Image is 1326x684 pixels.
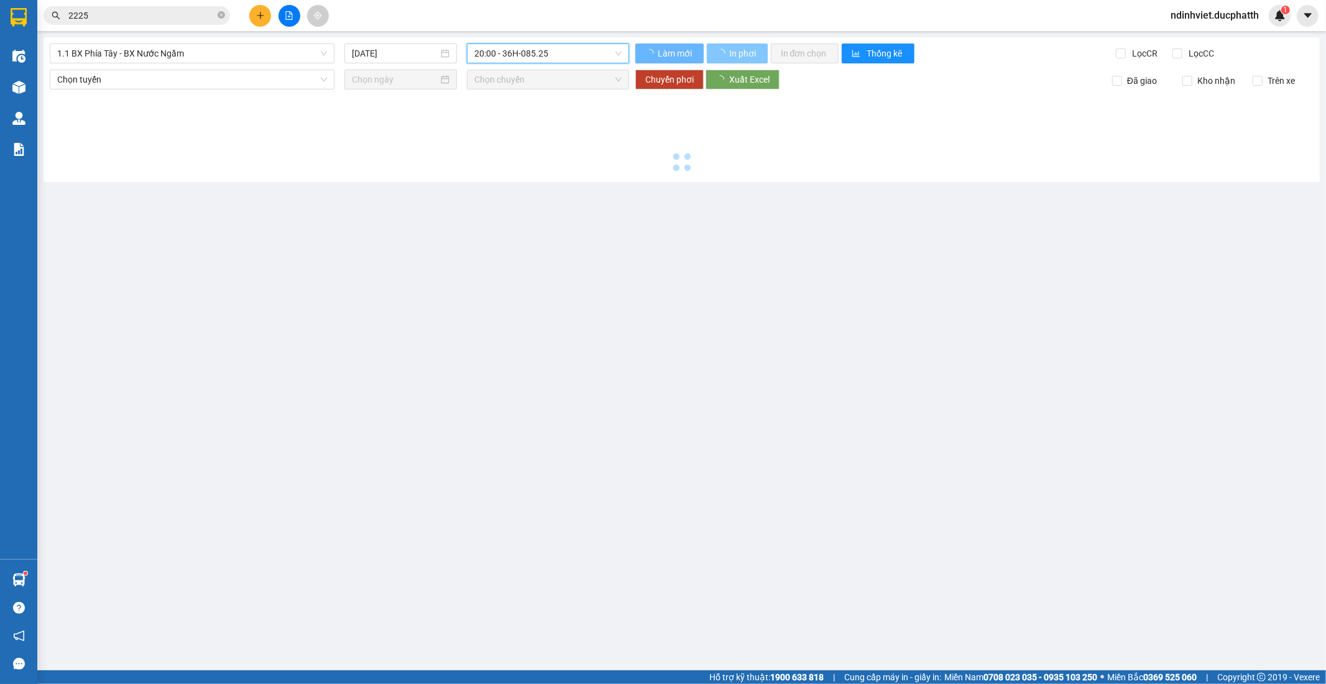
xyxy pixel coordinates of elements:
[852,49,862,59] span: bar-chart
[256,11,265,20] span: plus
[635,70,704,89] button: Chuyển phơi
[729,73,770,86] span: Xuất Excel
[11,8,27,27] img: logo-vxr
[770,672,824,682] strong: 1900 633 818
[249,5,271,27] button: plus
[12,573,25,586] img: warehouse-icon
[1100,675,1104,680] span: ⚪️
[645,49,656,58] span: loading
[1184,47,1217,60] span: Lọc CC
[706,70,780,89] button: Xuất Excel
[57,70,327,89] span: Chọn tuyến
[218,10,225,22] span: close-circle
[658,47,694,60] span: Làm mới
[474,70,621,89] span: Chọn chuyến
[1302,10,1314,21] span: caret-down
[1281,6,1290,14] sup: 1
[1122,74,1162,88] span: Đã giao
[729,47,758,60] span: In phơi
[771,43,839,63] button: In đơn chọn
[716,75,729,84] span: loading
[68,9,215,22] input: Tìm tên, số ĐT hoặc mã đơn
[842,43,914,63] button: bar-chartThống kê
[57,44,327,63] span: 1.1 BX Phía Tây - BX Nước Ngầm
[307,5,329,27] button: aim
[1283,6,1287,14] span: 1
[844,670,941,684] span: Cung cấp máy in - giấy in:
[1263,74,1300,88] span: Trên xe
[13,602,25,614] span: question-circle
[352,73,438,86] input: Chọn ngày
[635,43,704,63] button: Làm mới
[717,49,727,58] span: loading
[279,5,300,27] button: file-add
[944,670,1097,684] span: Miền Nam
[13,630,25,642] span: notification
[1128,47,1160,60] span: Lọc CR
[313,11,322,20] span: aim
[1143,672,1197,682] strong: 0369 525 060
[867,47,905,60] span: Thống kê
[983,672,1097,682] strong: 0708 023 035 - 0935 103 250
[474,44,621,63] span: 20:00 - 36H-085.25
[1161,7,1269,23] span: ndinhviet.ducphatth
[1192,74,1240,88] span: Kho nhận
[12,112,25,125] img: warehouse-icon
[707,43,768,63] button: In phơi
[1274,10,1286,21] img: icon-new-feature
[218,11,225,19] span: close-circle
[352,47,438,60] input: 14/09/2025
[1257,673,1266,682] span: copyright
[833,670,835,684] span: |
[1107,670,1197,684] span: Miền Bắc
[12,81,25,94] img: warehouse-icon
[13,658,25,670] span: message
[12,143,25,156] img: solution-icon
[52,11,60,20] span: search
[285,11,293,20] span: file-add
[12,50,25,63] img: warehouse-icon
[709,670,824,684] span: Hỗ trợ kỹ thuật:
[1297,5,1319,27] button: caret-down
[1206,670,1208,684] span: |
[24,572,27,575] sup: 1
